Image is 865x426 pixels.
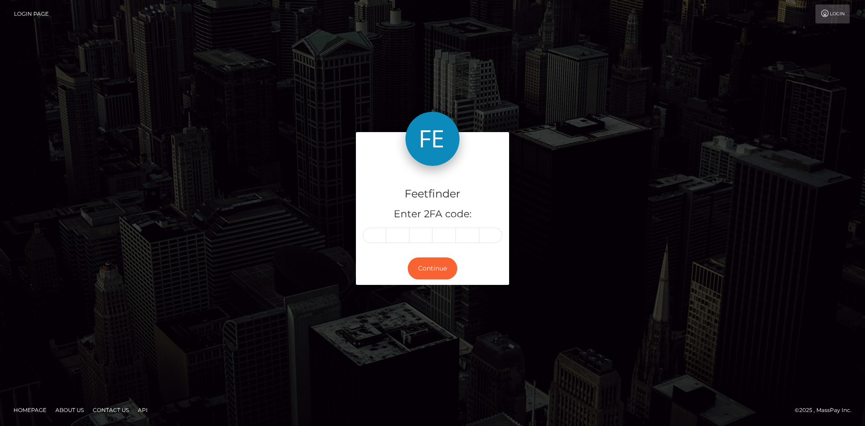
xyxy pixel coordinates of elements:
[408,257,457,279] button: Continue
[795,405,858,415] div: © 2025 , MassPay Inc.
[815,5,850,23] a: Login
[134,403,151,417] a: API
[363,207,502,221] h5: Enter 2FA code:
[363,186,502,202] h4: Feetfinder
[89,403,132,417] a: Contact Us
[10,403,50,417] a: Homepage
[52,403,87,417] a: About Us
[405,112,460,166] img: Feetfinder
[14,5,49,23] a: Login Page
